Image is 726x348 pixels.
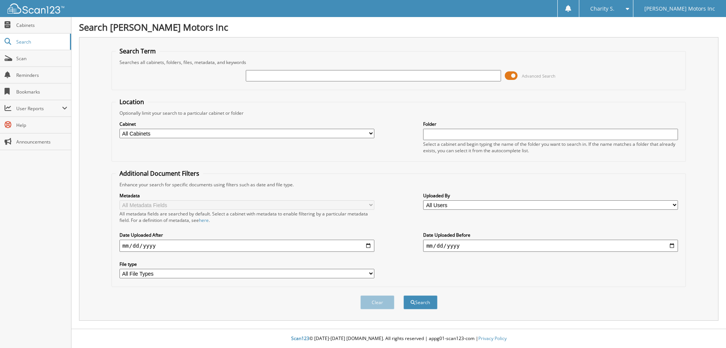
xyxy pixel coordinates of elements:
[16,89,67,95] span: Bookmarks
[119,121,374,127] label: Cabinet
[16,122,67,128] span: Help
[478,335,507,342] a: Privacy Policy
[119,261,374,267] label: File type
[71,329,726,348] div: © [DATE]-[DATE] [DOMAIN_NAME]. All rights reserved | appg01-scan123-com |
[119,232,374,238] label: Date Uploaded After
[360,295,394,309] button: Clear
[199,217,209,223] a: here
[423,141,678,154] div: Select a cabinet and begin typing the name of the folder you want to search in. If the name match...
[16,72,67,78] span: Reminders
[16,39,66,45] span: Search
[116,169,203,178] legend: Additional Document Filters
[16,105,62,112] span: User Reports
[644,6,715,11] span: [PERSON_NAME] Motors Inc
[116,181,682,188] div: Enhance your search for specific documents using filters such as date and file type.
[119,192,374,199] label: Metadata
[16,55,67,62] span: Scan
[423,121,678,127] label: Folder
[16,139,67,145] span: Announcements
[79,21,718,33] h1: Search [PERSON_NAME] Motors Inc
[119,240,374,252] input: start
[688,312,726,348] iframe: Chat Widget
[423,240,678,252] input: end
[291,335,309,342] span: Scan123
[119,211,374,223] div: All metadata fields are searched by default. Select a cabinet with metadata to enable filtering b...
[8,3,64,14] img: scan123-logo-white.svg
[116,98,148,106] legend: Location
[403,295,437,309] button: Search
[116,47,160,55] legend: Search Term
[423,192,678,199] label: Uploaded By
[423,232,678,238] label: Date Uploaded Before
[116,59,682,66] div: Searches all cabinets, folders, files, metadata, and keywords
[590,6,614,11] span: Charity S.
[16,22,67,28] span: Cabinets
[522,73,555,79] span: Advanced Search
[116,110,682,116] div: Optionally limit your search to a particular cabinet or folder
